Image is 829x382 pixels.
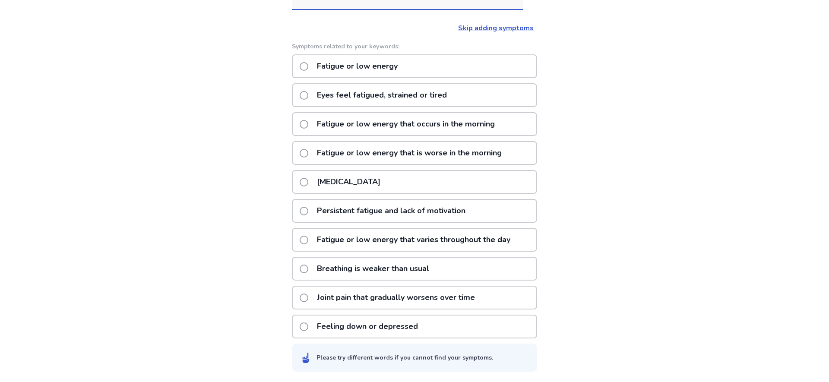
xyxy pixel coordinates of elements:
[312,258,434,280] p: Breathing is weaker than usual
[312,55,403,77] p: Fatigue or low energy
[312,316,423,338] p: Feeling down or depressed
[312,142,507,164] p: Fatigue or low energy that is worse in the morning
[458,23,534,33] a: Skip adding symptoms
[312,287,480,309] p: Joint pain that gradually worsens over time
[312,171,386,193] p: [MEDICAL_DATA]
[312,200,471,222] p: Persistent fatigue and lack of motivation
[312,113,500,135] p: Fatigue or low energy that occurs in the morning
[312,84,452,106] p: Eyes feel fatigued, strained or tired
[312,229,516,251] p: Fatigue or low energy that varies throughout the day
[292,42,537,51] p: Symptoms related to your keywords:
[316,353,493,362] div: Please try different words if you cannot find your symptoms.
